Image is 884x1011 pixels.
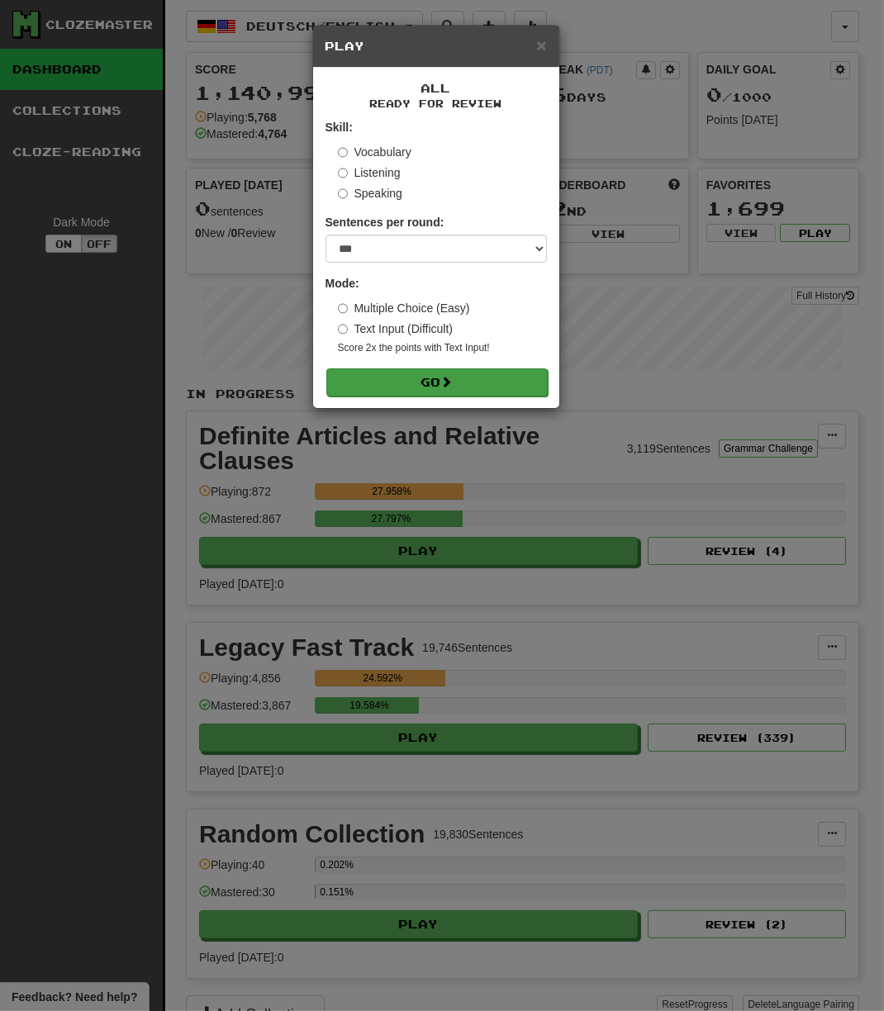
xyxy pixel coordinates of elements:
label: Text Input (Difficult) [338,320,454,337]
small: Score 2x the points with Text Input ! [338,341,547,355]
input: Vocabulary [338,147,349,158]
input: Text Input (Difficult) [338,324,349,335]
label: Speaking [338,185,402,202]
label: Listening [338,164,401,181]
span: All [421,81,451,95]
input: Multiple Choice (Easy) [338,303,349,314]
label: Vocabulary [338,144,411,160]
label: Multiple Choice (Easy) [338,300,470,316]
input: Listening [338,168,349,178]
h5: Play [326,38,547,55]
strong: Skill: [326,121,353,134]
label: Sentences per round: [326,214,444,230]
input: Speaking [338,188,349,199]
small: Ready for Review [326,97,547,111]
button: Close [536,36,546,54]
button: Go [326,368,548,396]
strong: Mode: [326,277,359,290]
span: × [536,36,546,55]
